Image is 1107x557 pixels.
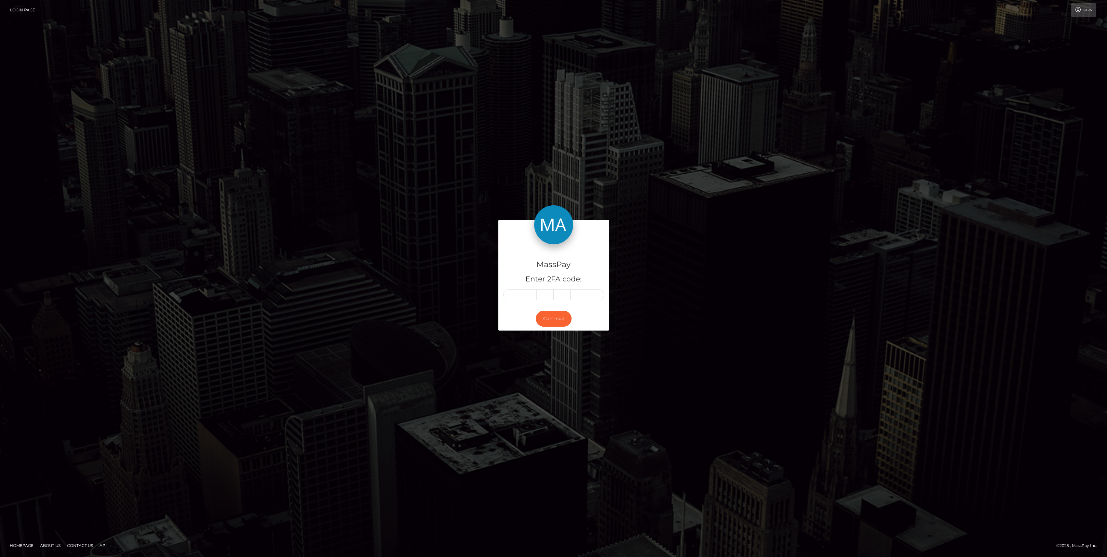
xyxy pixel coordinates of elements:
a: Login Page [10,3,35,17]
img: MassPay [534,205,573,244]
h5: Enter 2FA code: [503,274,604,284]
button: Continue [536,311,572,327]
a: Contact Us [64,540,96,550]
a: Login [1071,3,1096,17]
a: About Us [37,540,63,550]
div: © 2025 , MassPay Inc. [1056,542,1102,549]
a: API [97,540,109,550]
h4: MassPay [503,259,604,270]
a: Homepage [7,540,36,550]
